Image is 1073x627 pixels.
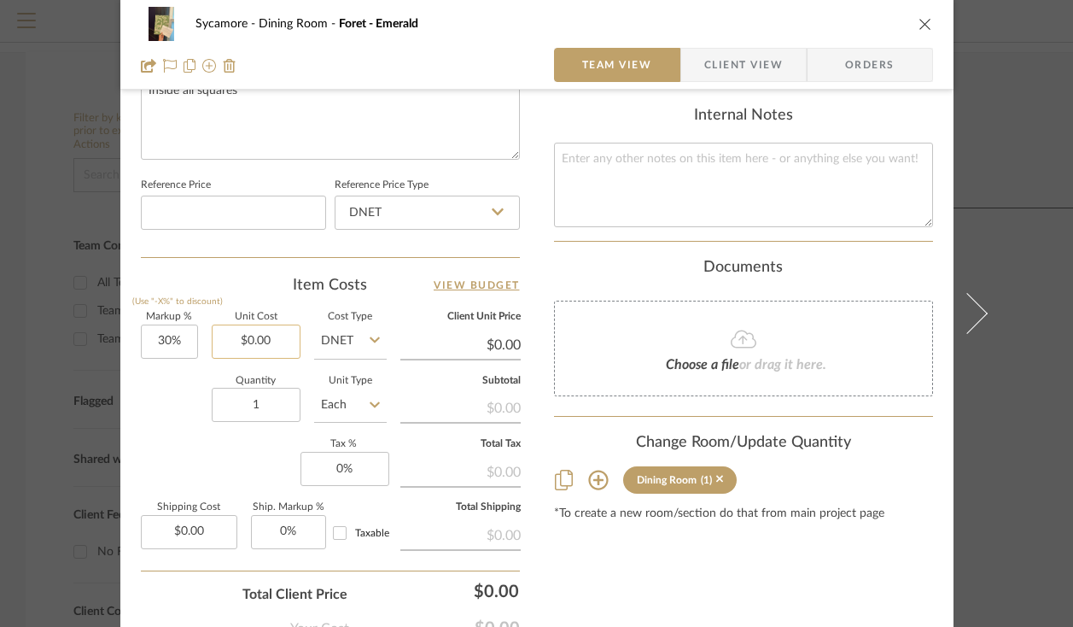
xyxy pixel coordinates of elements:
[582,48,652,82] span: Team View
[400,440,521,448] label: Total Tax
[356,574,527,608] div: $0.00
[251,503,326,512] label: Ship. Markup %
[212,313,300,321] label: Unit Cost
[141,275,520,296] div: Item Costs
[400,519,521,549] div: $0.00
[223,59,236,73] img: Remove from project
[826,48,913,82] span: Orders
[400,503,521,512] label: Total Shipping
[400,455,521,486] div: $0.00
[434,275,520,296] a: View Budget
[141,313,198,321] label: Markup %
[739,358,826,372] span: or drag it here.
[335,181,429,190] label: Reference Price Type
[704,48,783,82] span: Client View
[314,377,387,385] label: Unit Type
[400,313,521,321] label: Client Unit Price
[300,440,387,448] label: Tax %
[314,313,387,321] label: Cost Type
[554,434,933,453] div: Change Room/Update Quantity
[339,18,418,30] span: Foret - Emerald
[701,474,712,486] div: (1)
[242,584,347,605] span: Total Client Price
[141,7,182,41] img: ab3fe896-39b2-4711-8ba9-12fd921d88d3_48x40.jpg
[212,377,300,385] label: Quantity
[141,181,211,190] label: Reference Price
[400,391,521,422] div: $0.00
[259,18,339,30] span: Dining Room
[918,16,933,32] button: close
[195,18,259,30] span: Sycamore
[666,358,739,372] span: Choose a file
[554,107,933,126] div: Internal Notes
[141,503,237,512] label: Shipping Cost
[554,507,933,521] div: *To create a new room/section do that from main project page
[355,528,389,538] span: Taxable
[637,474,697,486] div: Dining Room
[554,259,933,278] div: Documents
[400,377,521,385] label: Subtotal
